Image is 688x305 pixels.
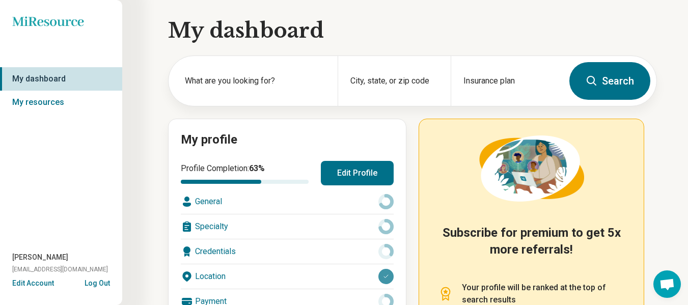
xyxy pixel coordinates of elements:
label: What are you looking for? [185,75,325,87]
div: Location [181,264,394,289]
div: General [181,189,394,214]
button: Edit Profile [321,161,394,185]
h1: My dashboard [168,16,657,45]
button: Search [569,62,650,100]
button: Log Out [85,278,110,286]
div: Specialty [181,214,394,239]
span: [EMAIL_ADDRESS][DOMAIN_NAME] [12,265,108,274]
h2: My profile [181,131,394,149]
div: Profile Completion: [181,162,309,184]
h2: Subscribe for premium to get 5x more referrals! [437,225,625,269]
button: Edit Account [12,278,54,289]
div: Credentials [181,239,394,264]
span: [PERSON_NAME] [12,252,68,263]
div: Open chat [653,270,681,298]
span: 63 % [249,163,265,173]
